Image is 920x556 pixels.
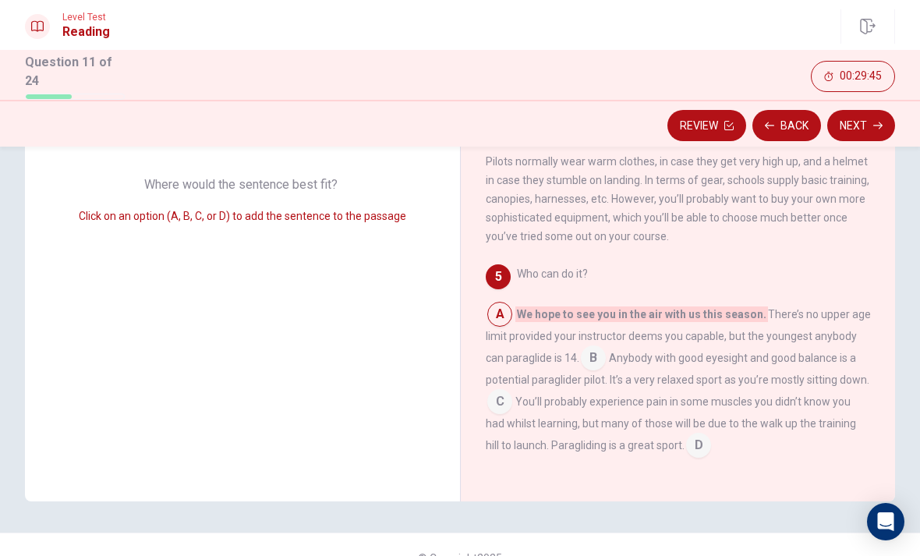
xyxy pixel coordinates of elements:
[486,118,869,243] span: What do I need? Pilots normally wear warm clothes, in case they get very high up, and a helmet in...
[515,306,768,322] span: We hope to see you in the air with us this season.
[517,267,588,280] span: Who can do it?
[144,177,341,192] span: Where would the sentence best fit?
[667,110,746,141] button: Review
[686,433,711,458] span: D
[486,395,856,452] span: You’ll probably experience pain in some muscles you didn’t know you had whilst learning, but many...
[487,302,512,327] span: A
[752,110,821,141] button: Back
[867,503,904,540] div: Open Intercom Messenger
[486,352,869,386] span: Anybody with good eyesight and good balance is a potential paraglider pilot. It’s a very relaxed ...
[486,264,511,289] div: 5
[62,23,110,41] h1: Reading
[840,70,882,83] span: 00:29:45
[25,53,125,90] h1: Question 11 of 24
[581,345,606,370] span: B
[62,12,110,23] span: Level Test
[79,210,406,222] span: Click on an option (A, B, C, or D) to add the sentence to the passage
[811,61,895,92] button: 00:29:45
[487,389,512,414] span: C
[827,110,895,141] button: Next
[486,308,871,364] span: There’s no upper age limit provided your instructor deems you capable, but the youngest anybody c...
